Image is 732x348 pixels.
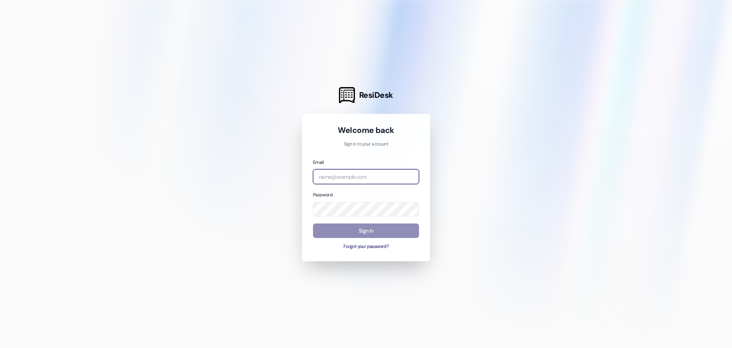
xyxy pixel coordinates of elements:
img: ResiDesk Logo [339,87,355,103]
label: Email [313,159,324,165]
button: Sign In [313,223,419,238]
button: Forgot your password? [313,243,419,250]
h1: Welcome back [313,125,419,136]
label: Password [313,192,332,198]
span: ResiDesk [359,90,393,100]
p: Sign in to your account [313,141,419,148]
input: name@example.com [313,169,419,184]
